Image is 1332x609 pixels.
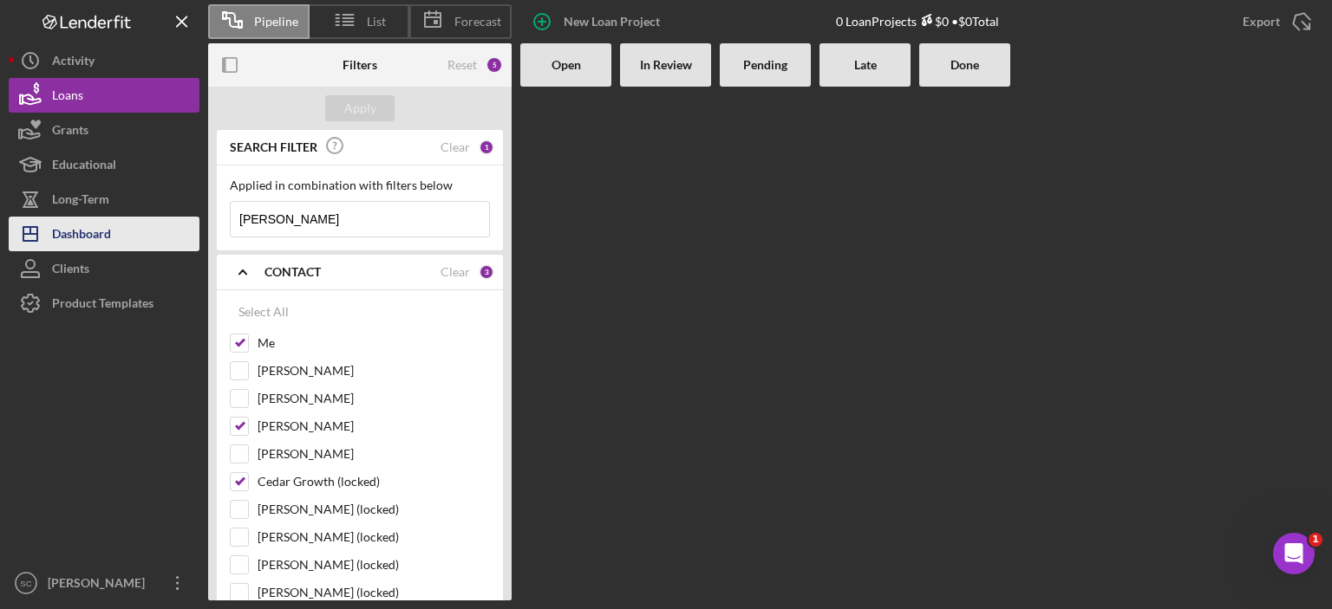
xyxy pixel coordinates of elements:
label: [PERSON_NAME] [258,418,490,435]
div: Clear [441,265,470,279]
b: SEARCH FILTER [230,140,317,154]
div: 0 Loan Projects • $0 Total [836,14,999,29]
div: Apply [344,95,376,121]
button: Export [1225,4,1323,39]
label: [PERSON_NAME] [258,390,490,407]
label: Me [258,334,490,352]
div: Loans [52,78,83,117]
label: Cedar Growth (locked) [258,473,490,490]
div: 3 [479,264,494,280]
span: List [367,15,386,29]
div: 5 [486,56,503,74]
button: Dashboard [9,217,199,251]
div: Educational [52,147,116,186]
div: Activity [52,43,95,82]
label: [PERSON_NAME] (locked) [258,501,490,518]
b: Open [552,58,581,72]
label: [PERSON_NAME] (locked) [258,556,490,573]
button: Apply [325,95,395,121]
div: Dashboard [52,217,111,256]
div: Clients [52,251,89,290]
button: New Loan Project [520,4,677,39]
b: CONTACT [264,265,321,279]
b: In Review [640,58,692,72]
div: Applied in combination with filters below [230,178,490,192]
div: Long-Term [52,182,109,221]
div: Product Templates [52,286,153,325]
b: Done [950,58,979,72]
label: [PERSON_NAME] [258,362,490,379]
div: Clear [441,140,470,154]
div: Export [1243,4,1280,39]
div: Grants [52,113,88,152]
div: $0 [917,14,949,29]
button: Educational [9,147,199,182]
span: 1 [1309,533,1322,547]
div: [PERSON_NAME] [43,566,156,605]
iframe: Intercom live chat [1273,533,1315,574]
label: [PERSON_NAME] [258,445,490,463]
button: Select All [230,295,297,329]
b: Late [854,58,877,72]
span: Forecast [454,15,501,29]
button: Product Templates [9,286,199,321]
text: SC [20,579,31,588]
b: Pending [743,58,787,72]
label: [PERSON_NAME] (locked) [258,528,490,546]
button: Clients [9,251,199,286]
button: Grants [9,113,199,147]
button: Activity [9,43,199,78]
button: Long-Term [9,182,199,217]
button: Loans [9,78,199,113]
div: 1 [479,139,494,155]
span: Pipeline [254,15,298,29]
div: New Loan Project [564,4,660,39]
button: SC[PERSON_NAME] [9,566,199,600]
div: Select All [238,295,289,329]
b: Filters [343,58,377,72]
label: [PERSON_NAME] (locked) [258,584,490,601]
div: Reset [447,58,477,72]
